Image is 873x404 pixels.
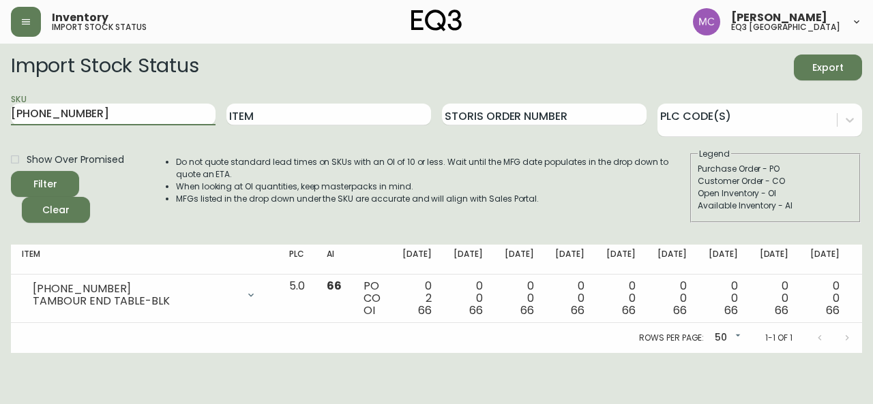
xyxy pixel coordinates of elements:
th: [DATE] [698,245,749,275]
th: [DATE] [647,245,698,275]
h2: Import Stock Status [11,55,198,80]
div: Open Inventory - OI [698,187,853,200]
th: [DATE] [443,245,494,275]
button: Filter [11,171,79,197]
span: Export [805,59,851,76]
div: 0 0 [454,280,483,317]
div: 0 0 [810,280,840,317]
th: [DATE] [544,245,595,275]
span: 66 [826,302,840,318]
th: [DATE] [799,245,850,275]
div: PO CO [364,280,381,317]
li: When looking at OI quantities, keep masterpacks in mind. [176,181,689,193]
div: 0 0 [709,280,738,317]
span: 66 [418,302,432,318]
div: 0 0 [555,280,585,317]
span: [PERSON_NAME] [731,12,827,23]
span: 66 [327,278,342,294]
span: 66 [724,302,738,318]
th: Item [11,245,278,275]
span: 66 [571,302,585,318]
button: Clear [22,197,90,223]
td: 5.0 [278,275,316,323]
div: [PHONE_NUMBER]TAMBOUR END TABLE-BLK [22,280,267,310]
li: MFGs listed in the drop down under the SKU are accurate and will align with Sales Portal. [176,193,689,205]
span: Show Over Promised [27,153,124,167]
th: [DATE] [391,245,443,275]
div: Available Inventory - AI [698,200,853,212]
th: PLC [278,245,316,275]
h5: import stock status [52,23,147,31]
th: [DATE] [494,245,545,275]
h5: eq3 [GEOGRAPHIC_DATA] [731,23,840,31]
p: 1-1 of 1 [765,332,793,344]
img: logo [411,10,462,31]
span: 66 [673,302,687,318]
img: 6dbdb61c5655a9a555815750a11666cc [693,8,720,35]
span: OI [364,302,375,318]
div: 50 [709,327,743,349]
span: 66 [520,302,534,318]
div: Filter [33,176,57,193]
th: [DATE] [749,245,800,275]
div: [PHONE_NUMBER] [33,283,237,295]
th: [DATE] [595,245,647,275]
div: Customer Order - CO [698,175,853,187]
span: 66 [622,302,636,318]
div: 0 0 [606,280,636,317]
p: Rows per page: [639,332,704,344]
div: 0 2 [402,280,432,317]
button: Export [794,55,862,80]
div: TAMBOUR END TABLE-BLK [33,295,237,307]
span: Clear [33,202,79,219]
th: AI [316,245,353,275]
span: 66 [775,302,788,318]
span: Inventory [52,12,108,23]
div: Purchase Order - PO [698,163,853,175]
div: 0 0 [657,280,687,317]
div: 0 0 [505,280,534,317]
li: Do not quote standard lead times on SKUs with an OI of 10 or less. Wait until the MFG date popula... [176,156,689,181]
legend: Legend [698,148,731,160]
span: 66 [469,302,483,318]
div: 0 0 [760,280,789,317]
